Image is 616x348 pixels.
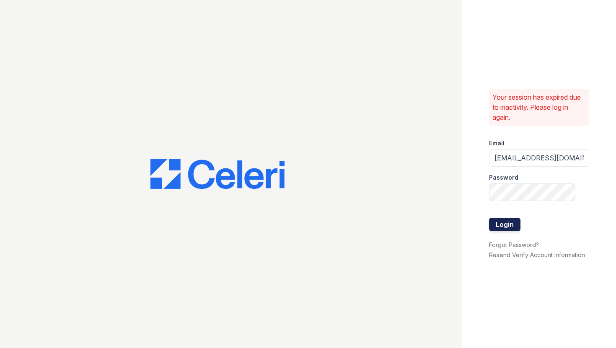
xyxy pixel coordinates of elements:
[489,218,520,231] button: Login
[489,139,505,147] label: Email
[489,241,539,248] a: Forgot Password?
[489,251,585,258] a: Resend Verify Account Information
[150,159,285,189] img: CE_Logo_Blue-a8612792a0a2168367f1c8372b55b34899dd931a85d93a1a3d3e32e68fde9ad4.png
[489,173,518,182] label: Password
[492,92,586,122] p: Your session has expired due to inactivity. Please log in again.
